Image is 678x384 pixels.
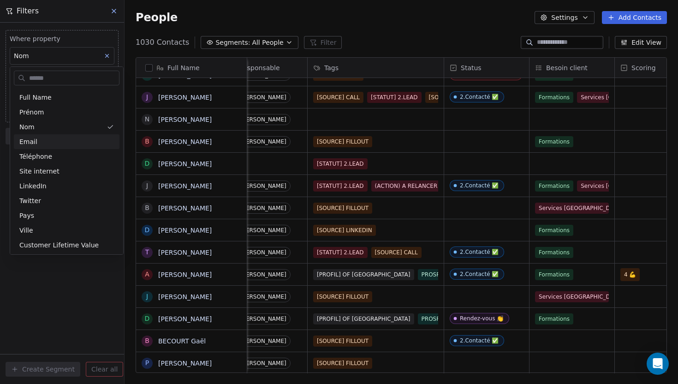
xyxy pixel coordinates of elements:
span: Téléphone [19,152,52,161]
span: Site internet [19,167,59,176]
span: Full Name [19,93,52,102]
span: Email [19,137,37,146]
span: Pays [19,211,34,220]
span: Customer Lifetime Value [19,240,99,250]
span: LinkedIn [19,181,47,191]
span: Ville [19,226,33,235]
span: Prénom [19,108,44,117]
span: Twitter [19,196,41,205]
span: Nom [19,122,35,132]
